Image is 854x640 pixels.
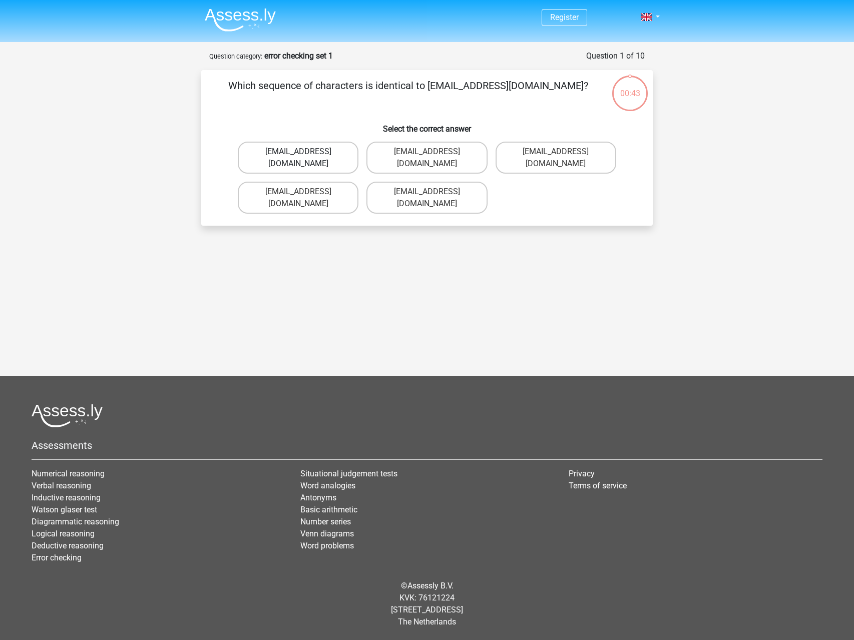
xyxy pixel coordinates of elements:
label: [EMAIL_ADDRESS][DOMAIN_NAME] [238,182,358,214]
a: Numerical reasoning [32,469,105,478]
a: Deductive reasoning [32,541,104,550]
img: Assessly logo [32,404,103,427]
a: Inductive reasoning [32,493,101,502]
a: Word analogies [300,481,355,490]
img: Assessly [205,8,276,32]
a: Basic arithmetic [300,505,357,514]
a: Venn diagrams [300,529,354,538]
strong: error checking set 1 [264,51,333,61]
a: Privacy [569,469,595,478]
label: [EMAIL_ADDRESS][DOMAIN_NAME] [496,142,616,174]
p: Which sequence of characters is identical to [EMAIL_ADDRESS][DOMAIN_NAME]? [217,78,599,108]
a: Word problems [300,541,354,550]
a: Watson glaser test [32,505,97,514]
a: Assessly B.V. [407,581,454,590]
a: Diagrammatic reasoning [32,517,119,526]
div: 00:43 [611,75,649,100]
a: Register [550,13,579,22]
a: Number series [300,517,351,526]
a: Verbal reasoning [32,481,91,490]
a: Logical reasoning [32,529,95,538]
a: Situational judgement tests [300,469,397,478]
div: Question 1 of 10 [586,50,645,62]
a: Error checking [32,553,82,562]
div: © KVK: 76121224 [STREET_ADDRESS] The Netherlands [24,572,830,636]
a: Antonyms [300,493,336,502]
label: [EMAIL_ADDRESS][DOMAIN_NAME] [366,182,487,214]
h6: Select the correct answer [217,116,637,134]
a: Terms of service [569,481,627,490]
small: Question category: [209,53,262,60]
label: [EMAIL_ADDRESS][DOMAIN_NAME] [366,142,487,174]
h5: Assessments [32,439,822,451]
label: [EMAIL_ADDRESS][DOMAIN_NAME] [238,142,358,174]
